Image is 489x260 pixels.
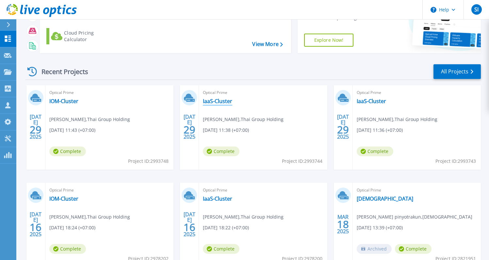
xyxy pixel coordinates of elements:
div: MAR 2025 [337,212,349,236]
div: [DATE] 2025 [29,212,42,236]
a: IaaS-Cluster [357,98,386,104]
a: Explore Now! [304,34,354,47]
span: Project ID: 2993743 [435,158,476,165]
div: [DATE] 2025 [183,115,196,139]
span: Archived [357,244,392,254]
span: [PERSON_NAME] , Thai Group Holding [49,116,130,123]
span: [DATE] 18:22 (+07:00) [203,224,249,231]
span: Optical Prime [49,89,170,96]
span: Complete [49,146,86,156]
a: All Projects [433,64,481,79]
span: [PERSON_NAME] pinyotrakun , [DEMOGRAPHIC_DATA] [357,213,472,221]
span: 29 [30,127,41,132]
span: [PERSON_NAME] , Thai Group Holding [203,116,284,123]
span: [DATE] 13:39 (+07:00) [357,224,403,231]
span: 16 [30,224,41,230]
div: [DATE] 2025 [29,115,42,139]
span: 16 [184,224,195,230]
span: [PERSON_NAME] , Thai Group Holding [203,213,284,221]
span: [DATE] 11:36 (+07:00) [357,127,403,134]
span: [DATE] 11:43 (+07:00) [49,127,95,134]
span: Complete [203,146,239,156]
a: IaaS-Cluster [203,98,232,104]
span: Complete [357,146,393,156]
span: [PERSON_NAME] , Thai Group Holding [357,116,437,123]
span: Complete [49,244,86,254]
span: Optical Prime [203,89,323,96]
div: Cloud Pricing Calculator [64,30,116,43]
span: Project ID: 2993748 [128,158,169,165]
a: IOM-Cluster [49,195,78,202]
span: [DATE] 18:24 (+07:00) [49,224,95,231]
a: IaaS-Cluster [203,195,232,202]
span: SI [474,7,479,12]
div: Recent Projects [25,64,97,80]
span: Optical Prime [49,187,170,194]
span: 29 [184,127,195,132]
span: Project ID: 2993744 [282,158,322,165]
span: Complete [395,244,432,254]
span: [DATE] 11:38 (+07:00) [203,127,249,134]
span: Complete [203,244,239,254]
a: IOM-Cluster [49,98,78,104]
a: Cloud Pricing Calculator [46,28,119,44]
a: View More [252,41,283,47]
span: 29 [337,127,349,132]
span: Optical Prime [357,89,477,96]
span: 18 [337,222,349,227]
div: [DATE] 2025 [183,212,196,236]
div: [DATE] 2025 [337,115,349,139]
span: Optical Prime [357,187,477,194]
span: Optical Prime [203,187,323,194]
a: [DEMOGRAPHIC_DATA] [357,195,413,202]
span: [PERSON_NAME] , Thai Group Holding [49,213,130,221]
